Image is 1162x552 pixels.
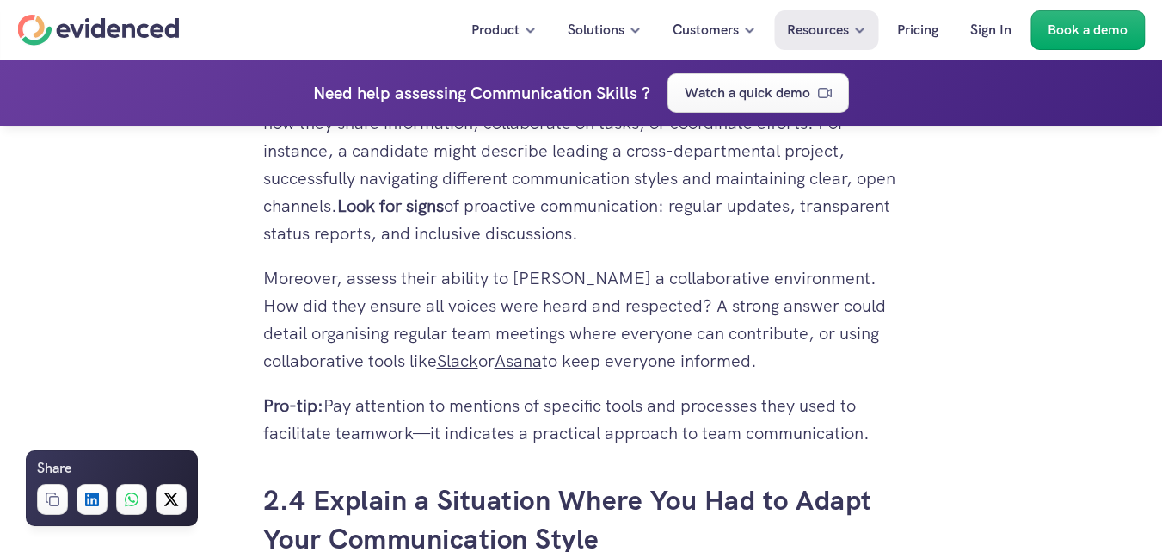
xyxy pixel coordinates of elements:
strong: Look for signs [337,195,444,217]
p: Customers [673,19,739,41]
p: Moreover, assess their ability to [PERSON_NAME] a collaborative environment. How did they ensure ... [263,264,900,375]
p: Pricing [897,19,938,41]
p: Pay attention to mentions of specific tools and processes they used to facilitate teamwork—it ind... [263,392,900,447]
p: Product [471,19,520,41]
a: Home [17,15,179,46]
a: Pricing [884,10,951,50]
h4: ? [642,79,650,107]
p: Sign In [970,19,1011,41]
h6: Share [37,457,71,480]
a: Watch a quick demo [667,73,849,113]
a: Book a demo [1030,10,1145,50]
p: Resources [787,19,849,41]
p: Book a demo [1048,19,1128,41]
a: Slack [437,350,478,372]
p: Team communication is crucial, so ask for examples where the candidate demonstrated effective int... [263,54,900,247]
a: Asana [495,350,542,372]
strong: Pro-tip: [263,394,323,417]
p: Solutions [568,19,624,41]
h4: Communication Skills [470,79,637,107]
a: Sign In [957,10,1024,50]
p: Watch a quick demo [685,82,810,104]
p: Need help assessing [313,79,466,107]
